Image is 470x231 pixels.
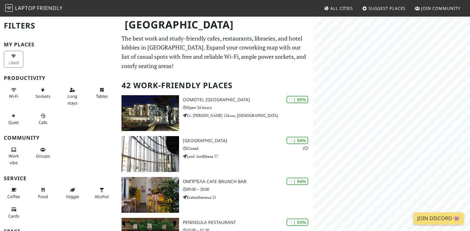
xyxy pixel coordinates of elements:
button: Veggie [63,185,82,202]
h2: 42 Work-Friendly Places [121,76,310,95]
h3: [GEOGRAPHIC_DATA] [183,138,313,143]
button: Quiet [4,111,23,127]
img: Ομπρέλα Cafe Brunch Bar [121,177,179,213]
span: Long stays [67,93,77,105]
p: Closed [183,145,313,151]
span: Alcohol [95,194,109,199]
span: Group tables [36,153,50,159]
span: Coffee [7,194,20,199]
p: Eratosthenous 21 [183,194,313,200]
div: | 94% [286,178,308,185]
h3: Domotel [GEOGRAPHIC_DATA] [183,97,313,103]
span: Work-friendly tables [96,93,108,99]
span: Credit cards [8,213,19,219]
p: Ελ. [PERSON_NAME] 154 και, [DEMOGRAPHIC_DATA] [183,112,313,119]
h1: [GEOGRAPHIC_DATA] [120,16,312,34]
span: Power sockets [35,93,50,99]
button: Long stays [63,85,82,108]
img: Red Center [121,136,179,172]
div: | 94% [286,137,308,144]
span: All Cities [330,5,353,11]
span: Laptop [15,4,36,12]
span: Stable Wi-Fi [9,93,18,99]
h2: Filters [4,16,114,35]
img: LaptopFriendly [5,4,13,12]
p: Open 24 hours [183,104,313,111]
button: Tables [92,85,112,102]
div: | 95% [286,96,308,103]
a: Join Community [412,3,463,14]
p: The best work and study-friendly cafes, restaurants, libraries, and hotel lobbies in [GEOGRAPHIC_... [121,34,310,71]
a: Join Discord 👾 [413,212,464,225]
a: Red Center | 94% 1 [GEOGRAPHIC_DATA] Closed Leof. Amfitheas 77 [118,136,314,172]
p: Leof. Amfitheas 77 [183,153,313,159]
button: Cards [4,204,23,221]
button: Sockets [33,85,53,102]
span: Friendly [37,4,62,12]
button: Calls [33,111,53,127]
button: Food [33,185,53,202]
h3: Community [4,135,114,141]
span: Suggest Places [369,5,406,11]
span: Veggie [66,194,79,199]
h3: Productivity [4,75,114,81]
h3: Service [4,175,114,181]
span: Video/audio calls [39,119,47,125]
button: Wi-Fi [4,85,23,102]
button: Work vibe [4,144,23,168]
span: People working [9,153,19,165]
button: Alcohol [92,185,112,202]
img: Domotel Kastri Hotel [121,95,179,131]
h3: My Places [4,42,114,48]
a: Domotel Kastri Hotel | 95% Domotel [GEOGRAPHIC_DATA] Open 24 hours Ελ. [PERSON_NAME] 154 και, [DE... [118,95,314,131]
p: 1 [302,145,308,151]
span: Food [38,194,48,199]
div: | 93% [286,219,308,226]
p: 09:00 – 20:00 [183,186,313,192]
button: Coffee [4,185,23,202]
h3: Ομπρέλα Cafe Brunch Bar [183,179,313,184]
a: All Cities [321,3,356,14]
h3: Peninsula Restaurant [183,220,313,225]
a: Ομπρέλα Cafe Brunch Bar | 94% Ομπρέλα Cafe Brunch Bar 09:00 – 20:00 Eratosthenous 21 [118,177,314,213]
span: Quiet [8,119,19,125]
a: Suggest Places [360,3,408,14]
span: Join Community [421,5,460,11]
a: LaptopFriendly LaptopFriendly [5,3,63,14]
button: Groups [33,144,53,161]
